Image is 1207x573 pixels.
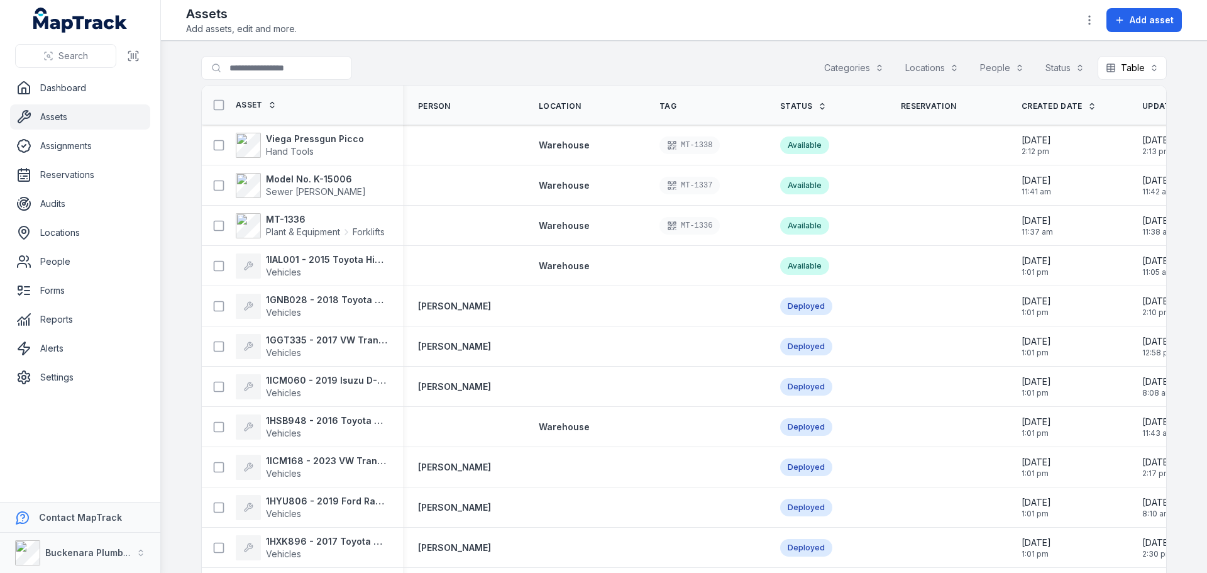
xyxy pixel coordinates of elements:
[1142,335,1175,358] time: 7/29/2025, 12:58:51 PM
[1022,469,1051,479] span: 1:01 pm
[1142,549,1172,559] span: 2:30 pm
[1142,428,1174,438] span: 11:43 am
[1142,295,1172,318] time: 7/29/2025, 2:10:53 PM
[266,548,301,559] span: Vehicles
[10,307,150,332] a: Reports
[236,294,388,319] a: 1GNB028 - 2018 Toyota HiluxVehicles
[266,374,388,387] strong: 1ICM060 - 2019 Isuzu D-Max
[1022,295,1051,318] time: 6/27/2025, 1:01:41 PM
[539,179,590,192] a: Warehouse
[10,104,150,130] a: Assets
[236,133,364,158] a: Viega Pressgun PiccoHand Tools
[539,260,590,272] a: Warehouse
[780,459,832,476] div: Deployed
[1142,174,1173,197] time: 7/30/2025, 11:42:07 AM
[1142,469,1172,479] span: 2:17 pm
[1022,496,1051,509] span: [DATE]
[1022,537,1051,559] time: 6/27/2025, 1:01:41 PM
[1142,101,1204,111] span: Updated Date
[539,180,590,191] span: Warehouse
[780,418,832,436] div: Deployed
[816,56,892,80] button: Categories
[10,75,150,101] a: Dashboard
[1022,101,1083,111] span: Created Date
[1022,376,1051,398] time: 6/27/2025, 1:01:41 PM
[780,101,827,111] a: Status
[266,455,388,467] strong: 1ICM168 - 2023 VW Transporter
[266,173,366,186] strong: Model No. K-15006
[1130,14,1174,26] span: Add asset
[780,378,832,396] div: Deployed
[418,300,491,313] a: [PERSON_NAME]
[1022,456,1051,469] span: [DATE]
[1037,56,1093,80] button: Status
[1022,214,1053,227] span: [DATE]
[418,542,491,554] a: [PERSON_NAME]
[10,249,150,274] a: People
[659,177,720,194] div: MT-1337
[266,267,301,277] span: Vehicles
[1142,537,1172,549] span: [DATE]
[780,217,829,235] div: Available
[236,100,277,110] a: Asset
[1142,416,1174,438] time: 7/30/2025, 11:43:50 AM
[1022,456,1051,479] time: 6/27/2025, 1:01:41 PM
[659,217,720,235] div: MT-1336
[10,220,150,245] a: Locations
[236,374,388,399] a: 1ICM060 - 2019 Isuzu D-MaxVehicles
[1022,255,1051,267] span: [DATE]
[1098,56,1167,80] button: Table
[1022,376,1051,388] span: [DATE]
[1022,308,1051,318] span: 1:01 pm
[1142,496,1172,509] span: [DATE]
[266,146,314,157] span: Hand Tools
[539,101,581,111] span: Location
[418,381,491,393] a: [PERSON_NAME]
[10,365,150,390] a: Settings
[1022,416,1051,428] span: [DATE]
[539,421,590,432] span: Warehouse
[539,421,590,433] a: Warehouse
[972,56,1032,80] button: People
[418,461,491,474] a: [PERSON_NAME]
[1142,295,1172,308] span: [DATE]
[539,220,590,232] a: Warehouse
[1022,267,1051,277] span: 1:01 pm
[1022,496,1051,519] time: 6/27/2025, 1:01:41 PM
[236,495,388,520] a: 1HYU806 - 2019 Ford RangerVehicles
[236,455,388,480] a: 1ICM168 - 2023 VW TransporterVehicles
[1022,227,1053,237] span: 11:37 am
[1022,134,1051,147] span: [DATE]
[1022,335,1051,348] span: [DATE]
[780,338,832,355] div: Deployed
[266,495,388,508] strong: 1HYU806 - 2019 Ford Ranger
[266,468,301,479] span: Vehicles
[266,535,388,548] strong: 1HXK896 - 2017 Toyota Hiace
[1142,335,1175,348] span: [DATE]
[1022,388,1051,398] span: 1:01 pm
[1142,456,1172,469] span: [DATE]
[1142,174,1173,187] span: [DATE]
[1142,267,1173,277] span: 11:05 am
[266,307,301,318] span: Vehicles
[1142,348,1175,358] span: 12:58 pm
[780,257,829,275] div: Available
[1142,308,1172,318] span: 2:10 pm
[236,173,366,198] a: Model No. K-15006Sewer [PERSON_NAME]
[45,547,211,558] strong: Buckenara Plumbing Gas & Electrical
[780,101,813,111] span: Status
[39,512,122,523] strong: Contact MapTrack
[659,101,676,111] span: Tag
[1142,537,1172,559] time: 7/29/2025, 2:30:35 PM
[1142,376,1172,388] span: [DATE]
[1022,147,1051,157] span: 2:12 pm
[1022,335,1051,358] time: 6/27/2025, 1:01:41 PM
[10,162,150,187] a: Reservations
[236,213,385,238] a: MT-1336Plant & EquipmentForklifts
[418,340,491,353] a: [PERSON_NAME]
[1022,174,1051,197] time: 7/30/2025, 11:41:31 AM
